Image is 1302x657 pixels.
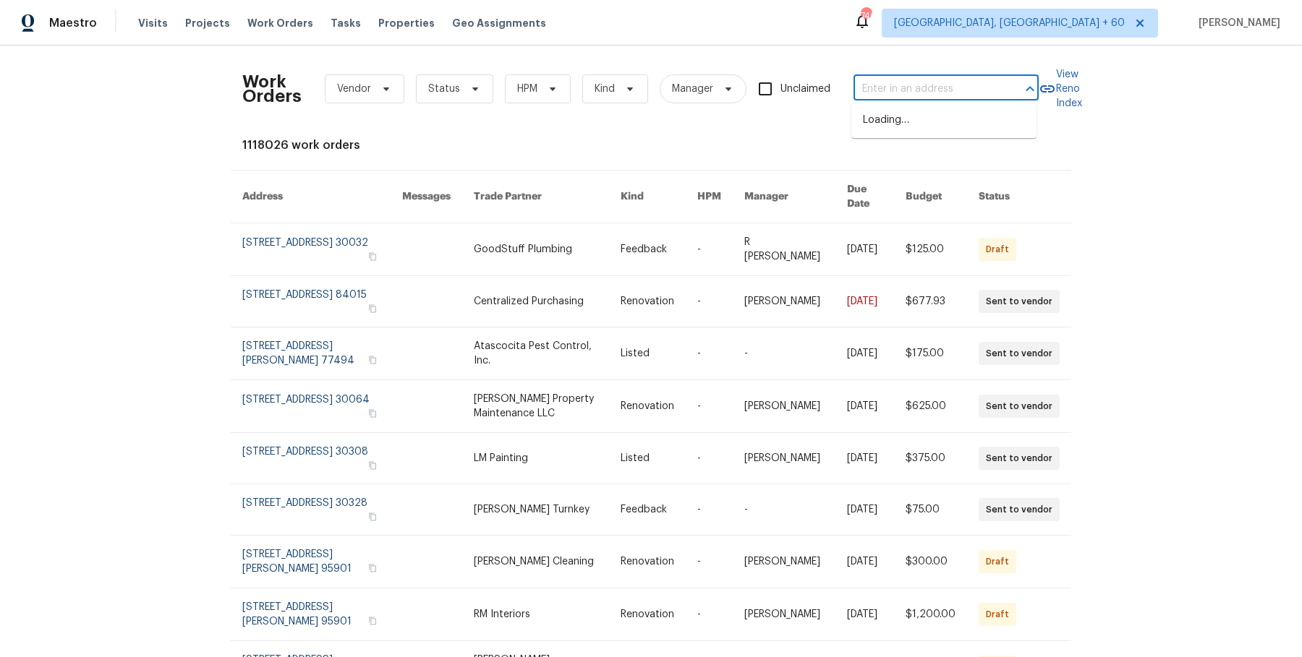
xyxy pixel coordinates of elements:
[185,16,230,30] span: Projects
[686,276,733,327] td: -
[231,171,391,223] th: Address
[366,250,379,263] button: Copy Address
[462,484,609,536] td: [PERSON_NAME] Turnkey
[609,223,686,276] td: Feedback
[138,16,168,30] span: Visits
[366,407,379,420] button: Copy Address
[1193,16,1280,30] span: [PERSON_NAME]
[366,353,379,366] button: Copy Address
[733,588,835,641] td: [PERSON_NAME]
[894,171,967,223] th: Budget
[462,276,609,327] td: Centralized Purchasing
[517,82,537,96] span: HPM
[609,171,686,223] th: Kind
[49,16,97,30] span: Maestro
[686,433,733,484] td: -
[733,536,835,588] td: [PERSON_NAME]
[780,82,830,97] span: Unclaimed
[609,588,686,641] td: Renovation
[462,536,609,588] td: [PERSON_NAME] Cleaning
[1039,67,1082,111] a: View Reno Index
[861,9,871,23] div: 746
[609,536,686,588] td: Renovation
[462,327,609,380] td: Atascocita Pest Control, Inc.
[609,380,686,433] td: Renovation
[894,16,1125,30] span: [GEOGRAPHIC_DATA], [GEOGRAPHIC_DATA] + 60
[366,459,379,472] button: Copy Address
[672,82,713,96] span: Manager
[967,171,1071,223] th: Status
[686,588,733,641] td: -
[609,484,686,536] td: Feedback
[686,327,733,380] td: -
[733,380,835,433] td: [PERSON_NAME]
[242,74,302,103] h2: Work Orders
[686,484,733,536] td: -
[609,276,686,327] td: Renovation
[733,484,835,536] td: -
[854,78,998,100] input: Enter in an address
[366,562,379,575] button: Copy Address
[366,614,379,627] button: Copy Address
[331,18,361,28] span: Tasks
[686,536,733,588] td: -
[247,16,313,30] span: Work Orders
[609,327,686,380] td: Listed
[851,103,1037,138] div: Loading…
[366,510,379,523] button: Copy Address
[428,82,460,96] span: Status
[242,138,1060,153] div: 1118026 work orders
[733,276,835,327] td: [PERSON_NAME]
[462,588,609,641] td: RM Interiors
[733,433,835,484] td: [PERSON_NAME]
[686,380,733,433] td: -
[462,223,609,276] td: GoodStuff Plumbing
[452,16,546,30] span: Geo Assignments
[733,327,835,380] td: -
[595,82,615,96] span: Kind
[391,171,462,223] th: Messages
[378,16,435,30] span: Properties
[609,433,686,484] td: Listed
[1020,79,1040,99] button: Close
[733,223,835,276] td: R [PERSON_NAME]
[835,171,894,223] th: Due Date
[337,82,371,96] span: Vendor
[462,380,609,433] td: [PERSON_NAME] Property Maintenance LLC
[686,171,733,223] th: HPM
[733,171,835,223] th: Manager
[366,302,379,315] button: Copy Address
[462,171,609,223] th: Trade Partner
[686,223,733,276] td: -
[462,433,609,484] td: LM Painting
